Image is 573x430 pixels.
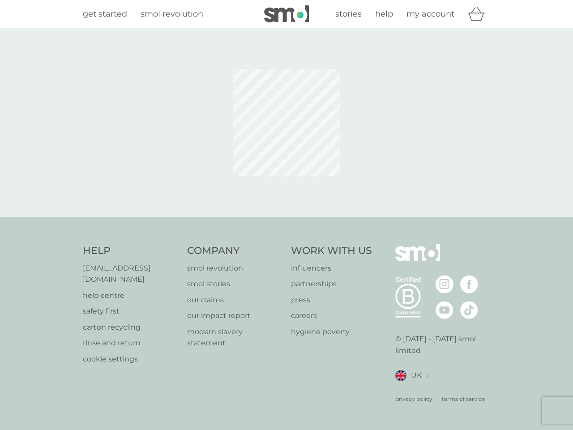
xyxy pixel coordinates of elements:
[335,8,362,21] a: stories
[187,310,282,322] a: our impact report
[426,373,429,378] img: select a new location
[141,9,203,19] span: smol revolution
[411,370,422,381] span: UK
[395,395,432,403] a: privacy policy
[141,8,203,21] a: smol revolution
[291,278,372,290] a: partnerships
[187,244,282,258] h4: Company
[83,322,178,333] a: carton recycling
[83,337,178,349] a: rinse and return
[395,333,491,356] p: © [DATE] - [DATE] smol limited
[291,244,372,258] h4: Work With Us
[83,353,178,365] a: cookie settings
[83,244,178,258] h4: Help
[83,8,127,21] a: get started
[436,275,453,293] img: visit the smol Instagram page
[395,370,406,381] img: UK flag
[442,395,485,403] a: terms of service
[375,9,393,19] span: help
[335,9,362,19] span: stories
[83,305,178,317] a: safety first
[291,326,372,338] a: hygiene poverty
[468,5,490,23] div: basket
[460,275,478,293] img: visit the smol Facebook page
[375,8,393,21] a: help
[291,262,372,274] a: influencers
[291,310,372,322] a: careers
[83,290,178,301] a: help centre
[406,8,454,21] a: my account
[395,244,440,275] img: smol
[264,5,309,22] img: smol
[187,262,282,274] a: smol revolution
[291,294,372,306] a: press
[187,294,282,306] a: our claims
[83,262,178,285] a: [EMAIL_ADDRESS][DOMAIN_NAME]
[436,301,453,319] img: visit the smol Youtube page
[187,326,282,349] a: modern slavery statement
[83,9,127,19] span: get started
[460,301,478,319] img: visit the smol Tiktok page
[187,278,282,290] a: smol stories
[406,9,454,19] span: my account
